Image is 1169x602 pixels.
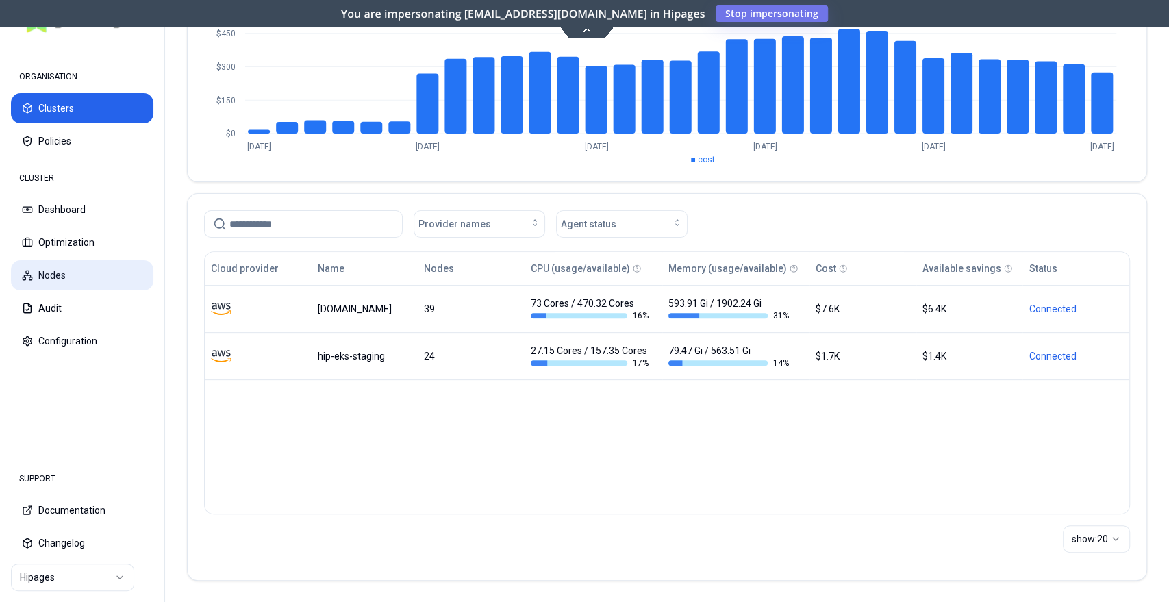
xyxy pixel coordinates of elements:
[11,93,153,123] button: Clusters
[226,129,236,138] tspan: $0
[11,260,153,290] button: Nodes
[414,210,545,238] button: Provider names
[668,255,787,282] button: Memory (usage/available)
[216,62,236,72] tspan: $300
[816,255,836,282] button: Cost
[11,528,153,558] button: Changelog
[11,227,153,258] button: Optimization
[668,310,789,321] div: 31 %
[753,142,777,151] tspan: [DATE]
[1029,302,1123,316] div: Connected
[922,142,946,151] tspan: [DATE]
[531,310,651,321] div: 16 %
[11,465,153,492] div: SUPPORT
[11,164,153,192] div: CLUSTER
[922,349,1017,363] div: $1.4K
[424,349,518,363] div: 24
[318,349,412,363] div: hip-eks-staging
[11,326,153,356] button: Configuration
[318,255,344,282] button: Name
[1029,349,1123,363] div: Connected
[816,349,910,363] div: $1.7K
[556,210,688,238] button: Agent status
[1029,262,1057,275] div: Status
[922,302,1017,316] div: $6.4K
[668,358,789,368] div: 14 %
[922,255,1001,282] button: Available savings
[216,29,236,38] tspan: $450
[11,195,153,225] button: Dashboard
[668,344,789,368] div: 79.47 Gi / 563.51 Gi
[816,302,910,316] div: $7.6K
[1090,142,1114,151] tspan: [DATE]
[531,297,651,321] div: 73 Cores / 470.32 Cores
[698,155,715,164] span: cost
[424,302,518,316] div: 39
[584,142,608,151] tspan: [DATE]
[318,302,412,316] div: luke.kubernetes.hipagesgroup.com.au
[531,344,651,368] div: 27.15 Cores / 157.35 Cores
[418,217,491,231] span: Provider names
[247,142,271,151] tspan: [DATE]
[668,297,789,321] div: 593.91 Gi / 1902.24 Gi
[211,299,231,319] img: aws
[211,255,279,282] button: Cloud provider
[561,217,616,231] span: Agent status
[11,126,153,156] button: Policies
[531,255,630,282] button: CPU (usage/available)
[11,63,153,90] div: ORGANISATION
[416,142,440,151] tspan: [DATE]
[216,96,236,105] tspan: $150
[531,358,651,368] div: 17 %
[11,293,153,323] button: Audit
[11,495,153,525] button: Documentation
[424,255,454,282] button: Nodes
[211,346,231,366] img: aws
